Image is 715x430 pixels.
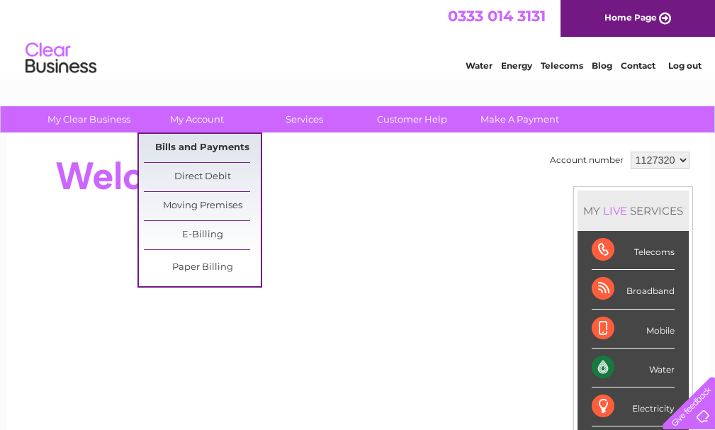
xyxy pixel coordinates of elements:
[592,60,612,71] a: Blog
[621,60,655,71] a: Contact
[546,148,627,172] td: Account number
[466,60,492,71] a: Water
[592,349,675,387] div: Water
[25,37,97,80] img: logo.png
[30,106,147,132] a: My Clear Business
[461,106,578,132] a: Make A Payment
[144,254,261,282] a: Paper Billing
[23,8,693,69] div: Clear Business is a trading name of Verastar Limited (registered in [GEOGRAPHIC_DATA] No. 3667643...
[592,231,675,270] div: Telecoms
[144,221,261,249] a: E-Billing
[541,60,583,71] a: Telecoms
[578,191,689,231] div: MY SERVICES
[138,106,255,132] a: My Account
[600,204,630,217] div: LIVE
[592,387,675,426] div: Electricity
[592,310,675,349] div: Mobile
[668,60,702,71] a: Log out
[354,106,471,132] a: Customer Help
[144,192,261,220] a: Moving Premises
[144,134,261,162] a: Bills and Payments
[592,270,675,309] div: Broadband
[144,163,261,191] a: Direct Debit
[448,7,546,25] a: 0333 014 3131
[246,106,363,132] a: Services
[501,60,532,71] a: Energy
